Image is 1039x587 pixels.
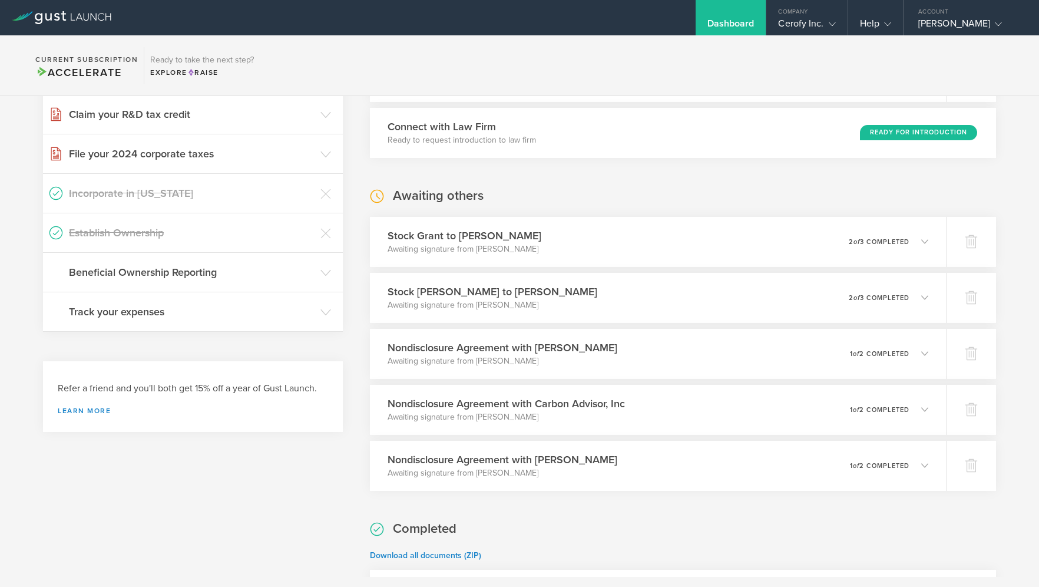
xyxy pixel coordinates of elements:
a: Learn more [58,407,328,414]
h2: Awaiting others [393,187,484,205]
p: 1 2 completed [850,463,909,469]
div: Help [860,18,891,35]
div: [PERSON_NAME] [918,18,1018,35]
h3: Claim your R&D tax credit [69,107,315,122]
em: of [853,462,859,470]
div: Dashboard [707,18,755,35]
p: 1 2 completed [850,407,909,413]
h3: Stock [PERSON_NAME] to [PERSON_NAME] [388,284,597,299]
p: Awaiting signature from [PERSON_NAME] [388,299,597,311]
em: of [853,406,859,414]
div: Ready to take the next step?ExploreRaise [144,47,260,84]
h3: Ready to take the next step? [150,56,254,64]
h2: Completed [393,520,456,537]
p: Awaiting signature from [PERSON_NAME] [388,411,625,423]
em: of [853,350,859,358]
p: Ready to request introduction to law firm [388,134,536,146]
h3: Refer a friend and you'll both get 15% off a year of Gust Launch. [58,382,328,395]
h3: Connect with Law Firm [388,119,536,134]
h3: Nondisclosure Agreement with Carbon Advisor, Inc [388,396,625,411]
div: Connect with Law FirmReady to request introduction to law firmReady for Introduction [370,108,996,158]
a: Download all documents (ZIP) [370,550,481,560]
div: Ready for Introduction [860,125,977,140]
span: Raise [187,68,219,77]
div: Explore [150,67,254,78]
p: Awaiting signature from [PERSON_NAME] [388,355,617,367]
h3: File your 2024 corporate taxes [69,146,315,161]
h2: Current Subscription [35,56,138,63]
p: 1 2 completed [850,351,909,357]
p: 2 3 completed [849,239,909,245]
em: of [853,294,860,302]
em: of [853,238,860,246]
h3: Establish Ownership [69,225,315,240]
h3: Nondisclosure Agreement with [PERSON_NAME] [388,340,617,355]
span: Accelerate [35,66,121,79]
p: Awaiting signature from [PERSON_NAME] [388,243,541,255]
h3: Track your expenses [69,304,315,319]
h3: Beneficial Ownership Reporting [69,265,315,280]
p: Awaiting signature from [PERSON_NAME] [388,467,617,479]
h3: Incorporate in [US_STATE] [69,186,315,201]
h3: Stock Grant to [PERSON_NAME] [388,228,541,243]
p: 2 3 completed [849,295,909,301]
div: Cerofy Inc. [778,18,835,35]
h3: Nondisclosure Agreement with [PERSON_NAME] [388,452,617,467]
